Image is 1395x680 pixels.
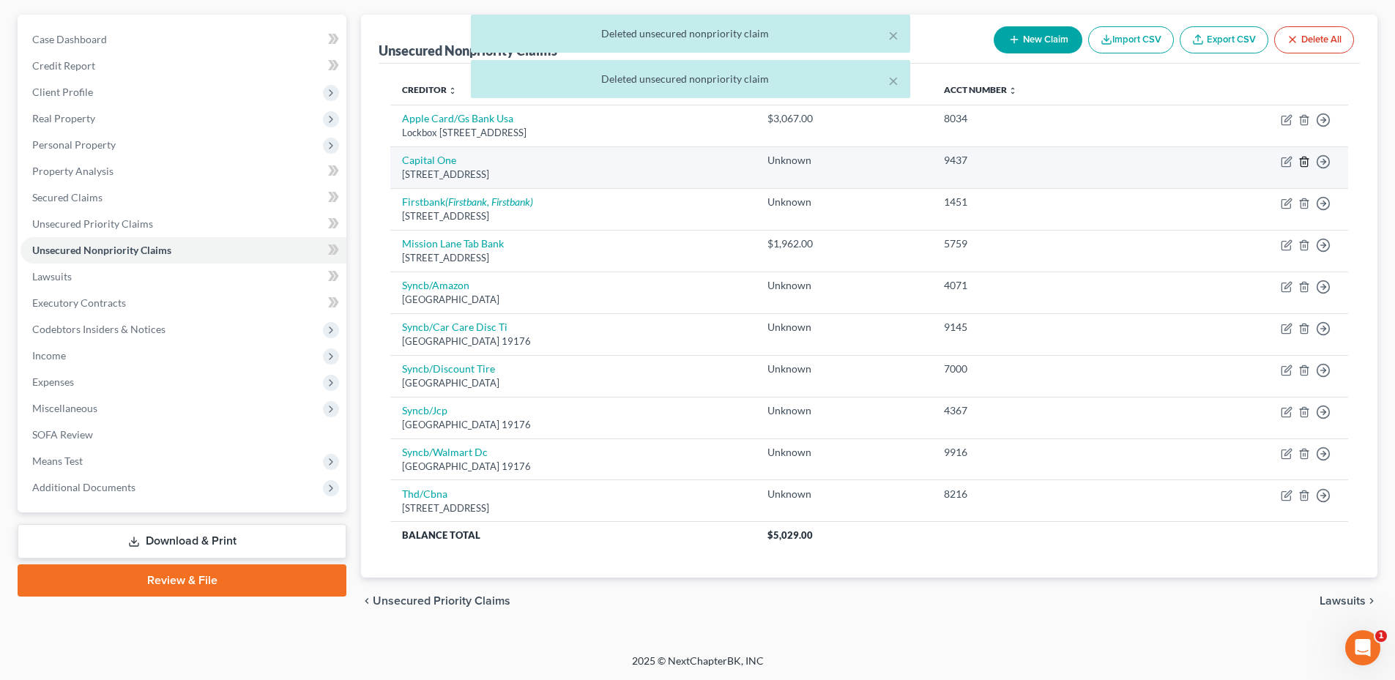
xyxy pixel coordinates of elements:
span: Property Analysis [32,165,114,177]
div: 4367 [944,403,1149,418]
div: Unknown [767,403,920,418]
a: Unsecured Priority Claims [21,211,346,237]
a: Syncb/Discount Tire [402,362,495,375]
div: Unknown [767,195,920,209]
a: Syncb/Walmart Dc [402,446,488,458]
div: [GEOGRAPHIC_DATA] 19176 [402,418,744,432]
span: Secured Claims [32,191,103,203]
div: [GEOGRAPHIC_DATA] 19176 [402,460,744,474]
div: 2025 © NextChapterBK, INC [280,654,1115,680]
div: [STREET_ADDRESS] [402,251,744,265]
button: × [888,26,899,44]
span: Means Test [32,455,83,467]
span: Unsecured Priority Claims [373,595,510,607]
a: Thd/Cbna [402,487,447,500]
div: Unknown [767,278,920,293]
a: Apple Card/Gs Bank Usa [402,112,513,124]
div: Unknown [767,487,920,501]
div: 5759 [944,236,1149,251]
span: Codebtors Insiders & Notices [32,323,165,335]
i: chevron_right [1366,595,1377,607]
div: Unknown [767,362,920,376]
a: Capital One [402,154,456,166]
span: Personal Property [32,138,116,151]
span: Expenses [32,376,74,388]
button: Lawsuits chevron_right [1320,595,1377,607]
div: Unknown [767,153,920,168]
a: SOFA Review [21,422,346,448]
a: Executory Contracts [21,290,346,316]
span: Real Property [32,112,95,124]
div: Unknown [767,445,920,460]
iframe: Intercom live chat [1345,630,1380,665]
a: Unsecured Nonpriority Claims [21,237,346,264]
span: Income [32,349,66,362]
a: Property Analysis [21,158,346,184]
a: Secured Claims [21,184,346,211]
span: Unsecured Priority Claims [32,217,153,230]
div: 4071 [944,278,1149,293]
th: Balance Total [390,522,756,548]
a: Download & Print [18,524,346,558]
span: $5,029.00 [767,529,813,541]
span: 1 [1375,630,1387,642]
div: [GEOGRAPHIC_DATA] [402,376,744,390]
div: Deleted unsecured nonpriority claim [483,26,899,41]
div: 9916 [944,445,1149,460]
span: Miscellaneous [32,402,97,414]
span: Lawsuits [1320,595,1366,607]
div: 8034 [944,111,1149,126]
span: Executory Contracts [32,296,126,309]
div: $1,962.00 [767,236,920,251]
span: Additional Documents [32,481,135,493]
a: Firstbank(Firstbank, Firstbank) [402,195,533,208]
div: [STREET_ADDRESS] [402,168,744,182]
span: Unsecured Nonpriority Claims [32,244,171,256]
button: chevron_left Unsecured Priority Claims [361,595,510,607]
a: Review & File [18,564,346,597]
a: Syncb/Amazon [402,279,469,291]
a: Syncb/Jcp [402,404,447,416]
div: Unknown [767,320,920,335]
button: × [888,72,899,89]
div: [GEOGRAPHIC_DATA] 19176 [402,335,744,348]
div: 1451 [944,195,1149,209]
div: [STREET_ADDRESS] [402,501,744,515]
div: Deleted unsecured nonpriority claim [483,72,899,86]
a: Mission Lane Tab Bank [402,237,504,250]
div: 8216 [944,487,1149,501]
span: Lawsuits [32,270,72,283]
div: $3,067.00 [767,111,920,126]
span: SOFA Review [32,428,93,441]
div: 9437 [944,153,1149,168]
a: Syncb/Car Care Disc Ti [402,321,507,333]
a: Lawsuits [21,264,346,290]
div: Lockbox [STREET_ADDRESS] [402,126,744,140]
div: 9145 [944,320,1149,335]
div: [GEOGRAPHIC_DATA] [402,293,744,307]
i: chevron_left [361,595,373,607]
div: 7000 [944,362,1149,376]
div: [STREET_ADDRESS] [402,209,744,223]
i: (Firstbank, Firstbank) [445,195,533,208]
